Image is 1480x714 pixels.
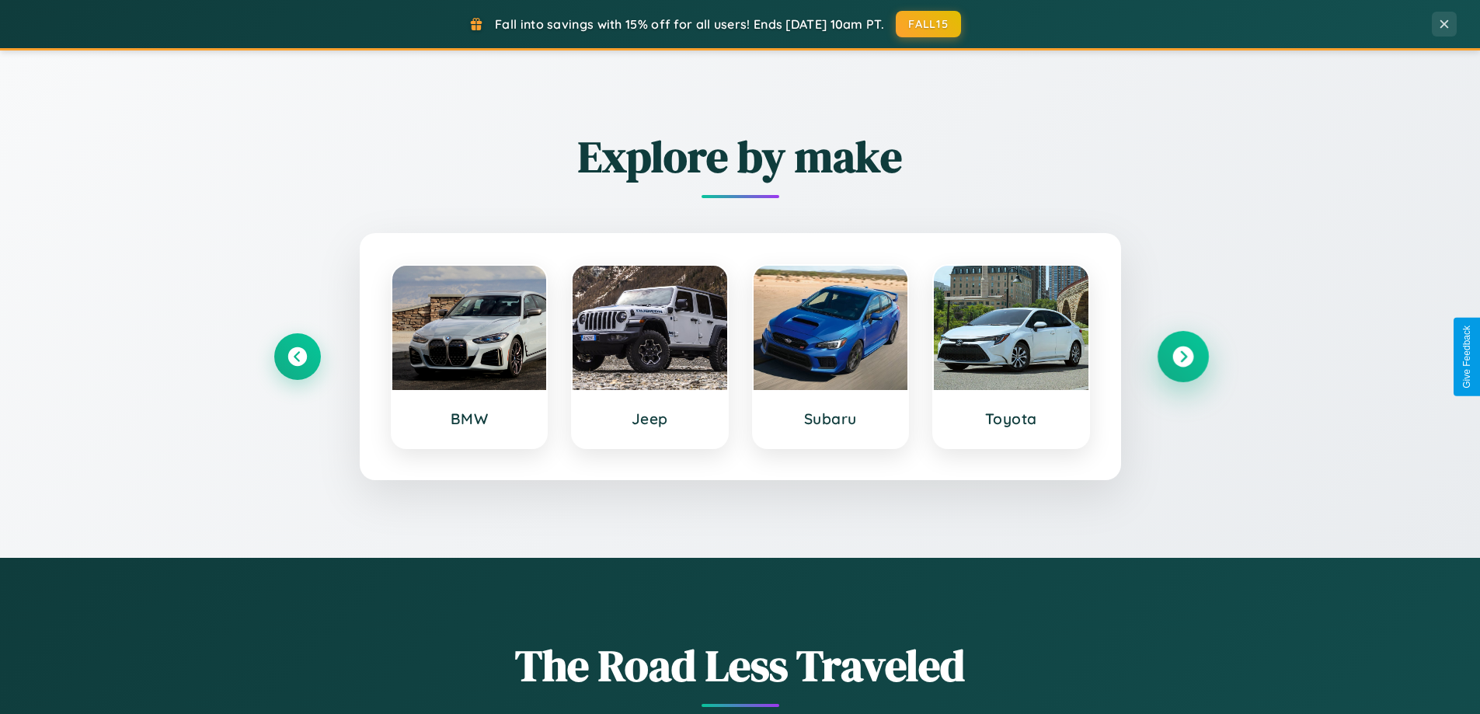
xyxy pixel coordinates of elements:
[769,409,893,428] h3: Subaru
[495,16,884,32] span: Fall into savings with 15% off for all users! Ends [DATE] 10am PT.
[588,409,712,428] h3: Jeep
[949,409,1073,428] h3: Toyota
[896,11,961,37] button: FALL15
[274,636,1207,695] h1: The Road Less Traveled
[274,127,1207,186] h2: Explore by make
[408,409,531,428] h3: BMW
[1461,326,1472,388] div: Give Feedback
